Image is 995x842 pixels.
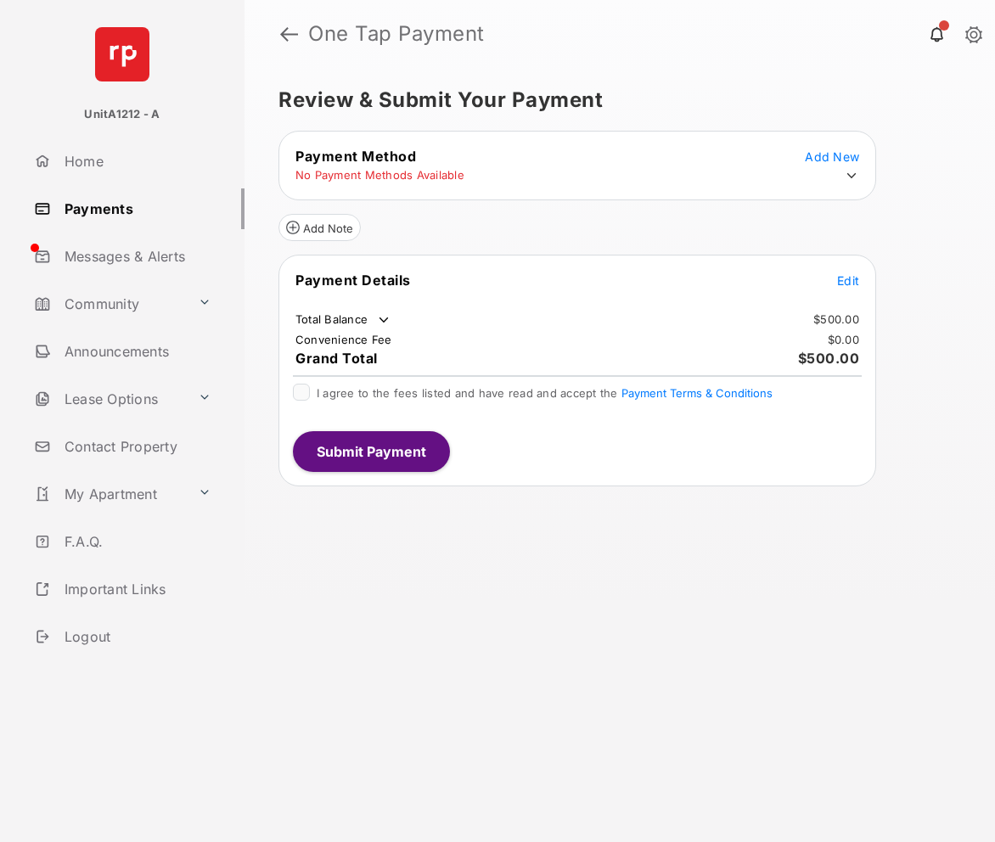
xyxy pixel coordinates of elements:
[317,386,773,400] span: I agree to the fees listed and have read and accept the
[837,273,859,288] span: Edit
[621,386,773,400] button: I agree to the fees listed and have read and accept the
[278,90,947,110] h5: Review & Submit Your Payment
[295,148,416,165] span: Payment Method
[84,106,160,123] p: UnitA1212 - A
[805,148,859,165] button: Add New
[278,214,361,241] button: Add Note
[293,431,450,472] button: Submit Payment
[27,331,245,372] a: Announcements
[295,332,393,347] td: Convenience Fee
[27,141,245,182] a: Home
[27,236,245,277] a: Messages & Alerts
[295,350,378,367] span: Grand Total
[27,521,245,562] a: F.A.Q.
[805,149,859,164] span: Add New
[27,616,245,657] a: Logout
[295,312,392,328] td: Total Balance
[812,312,860,327] td: $500.00
[27,283,191,324] a: Community
[295,167,465,182] td: No Payment Methods Available
[95,27,149,81] img: svg+xml;base64,PHN2ZyB4bWxucz0iaHR0cDovL3d3dy53My5vcmcvMjAwMC9zdmciIHdpZHRoPSI2NCIgaGVpZ2h0PSI2NC...
[837,272,859,289] button: Edit
[27,188,245,229] a: Payments
[27,474,191,514] a: My Apartment
[27,426,245,467] a: Contact Property
[27,569,218,609] a: Important Links
[27,379,191,419] a: Lease Options
[827,332,860,347] td: $0.00
[798,350,860,367] span: $500.00
[308,24,485,44] strong: One Tap Payment
[295,272,411,289] span: Payment Details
